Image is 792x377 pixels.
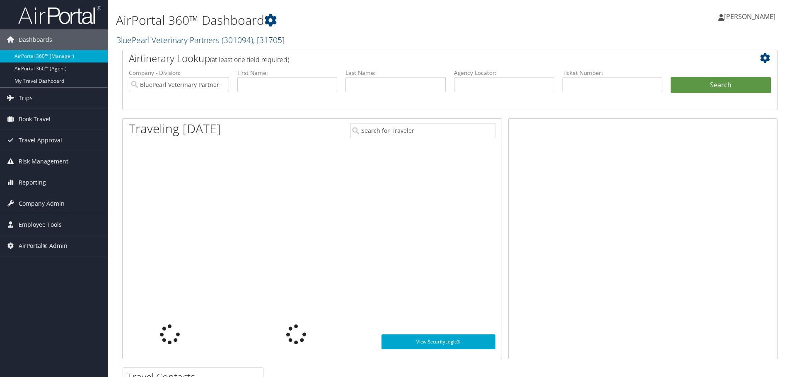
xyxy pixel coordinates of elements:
label: Ticket Number: [563,69,663,77]
input: Search for Traveler [350,123,495,138]
a: View SecurityLogic® [382,334,495,349]
span: Reporting [19,172,46,193]
span: Risk Management [19,151,68,172]
span: [PERSON_NAME] [724,12,775,21]
span: Company Admin [19,193,65,214]
span: Dashboards [19,29,52,50]
span: , [ 31705 ] [253,34,285,46]
button: Search [671,77,771,94]
span: (at least one field required) [210,55,289,64]
label: Last Name: [345,69,446,77]
a: [PERSON_NAME] [718,4,784,29]
h1: AirPortal 360™ Dashboard [116,12,561,29]
h2: Airtinerary Lookup [129,51,716,65]
label: Company - Division: [129,69,229,77]
h1: Traveling [DATE] [129,120,221,137]
span: Trips [19,88,33,108]
img: airportal-logo.png [18,5,101,25]
span: Travel Approval [19,130,62,151]
span: Employee Tools [19,214,62,235]
span: Book Travel [19,109,51,130]
label: Agency Locator: [454,69,554,77]
label: First Name: [237,69,338,77]
span: AirPortal® Admin [19,235,68,256]
a: BluePearl Veterinary Partners [116,34,285,46]
span: ( 301094 ) [222,34,253,46]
